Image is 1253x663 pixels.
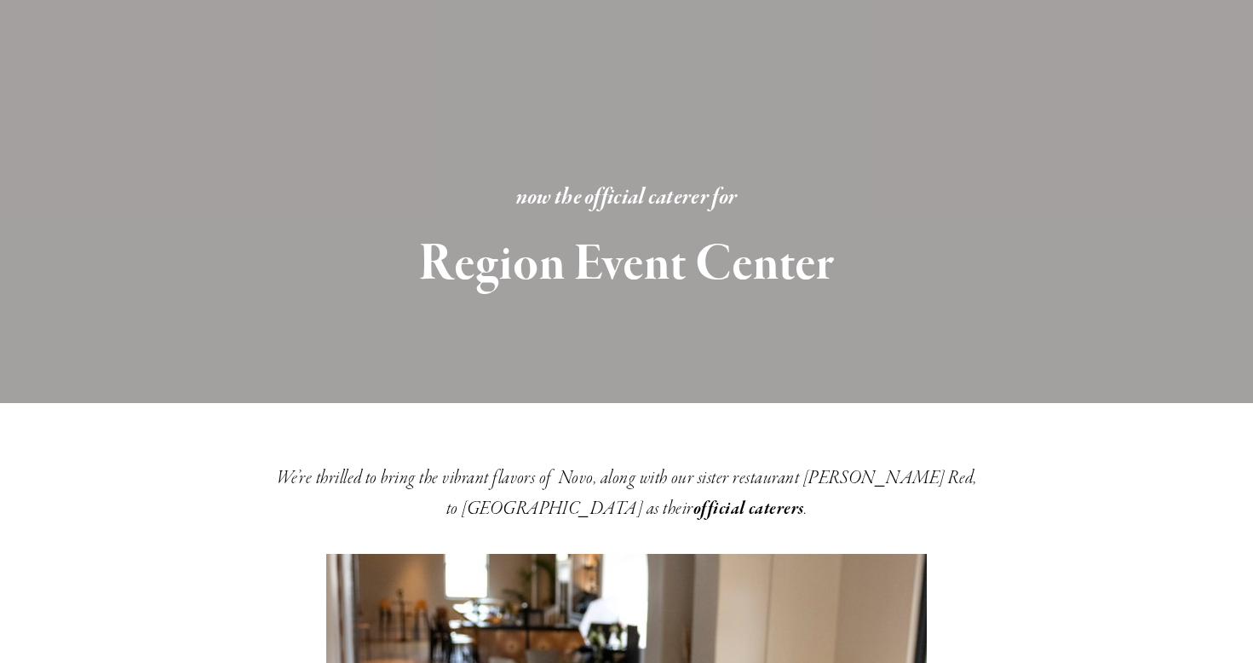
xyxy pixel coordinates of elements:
[516,182,737,213] em: now the official caterer for
[749,497,804,522] em: caterers
[419,232,834,297] strong: Region Event Center
[693,497,745,522] em: official
[277,466,976,521] em: We’re thrilled to bring the vibrant flavors of Novo, along with our sister restaurant [PERSON_NAM...
[804,497,807,521] em: .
